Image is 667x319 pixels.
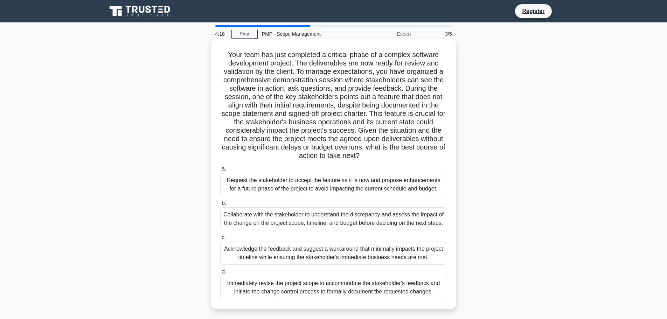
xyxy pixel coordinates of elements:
[222,166,226,172] span: a.
[220,276,447,299] div: Immediately revise the project scope to accommodate the stakeholder's feedback and initiate the c...
[222,269,226,275] span: d.
[220,242,447,265] div: Acknowledge the feedback and suggest a workaround that minimally impacts the project timeline whi...
[258,27,354,41] div: PMP - Scope Management
[231,30,258,39] a: Stop
[220,207,447,230] div: Collaborate with the stakeholder to understand the discrepancy and assess the impact of the chang...
[211,27,231,41] div: 4:18
[222,234,226,240] span: c.
[220,50,448,160] h5: Your team has just completed a critical phase of a complex software development project. The deli...
[220,173,447,196] div: Request the stakeholder to accept the feature as it is now and propose enhancements for a future ...
[415,27,456,41] div: 3/5
[354,27,415,41] div: Expert
[222,200,226,206] span: b.
[518,7,549,15] a: Register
